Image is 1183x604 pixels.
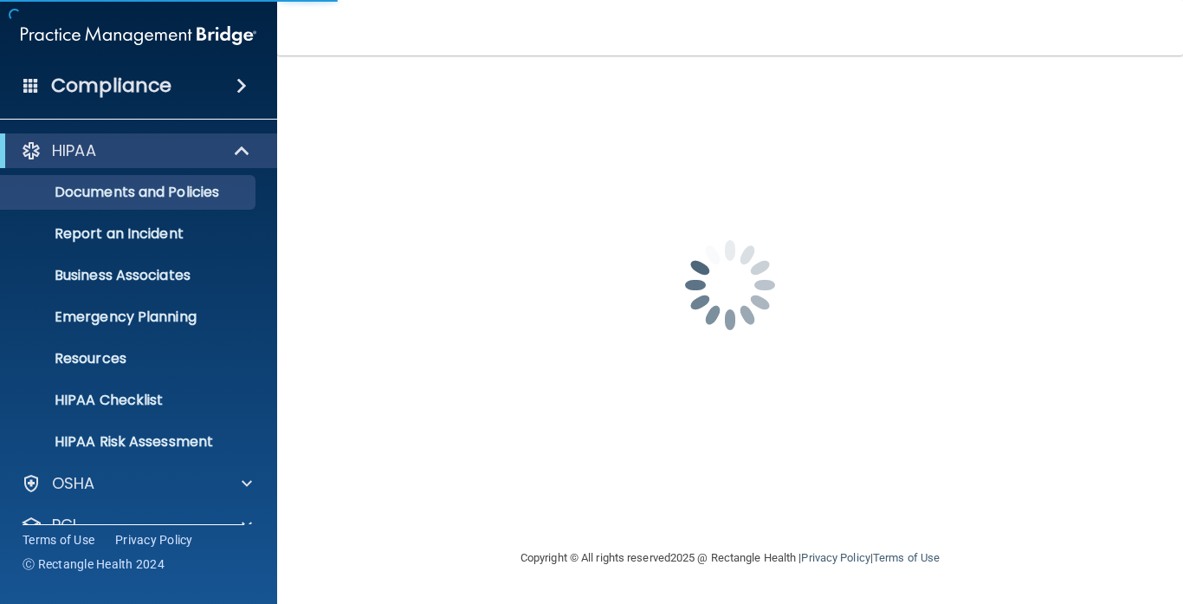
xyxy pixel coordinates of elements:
p: OSHA [52,473,95,494]
span: Ⓒ Rectangle Health 2024 [23,555,165,573]
p: Resources [11,350,248,367]
p: HIPAA Checklist [11,392,248,409]
p: Report an Incident [11,225,248,243]
a: Terms of Use [23,531,94,549]
img: PMB logo [21,18,256,53]
a: Terms of Use [873,551,940,564]
img: spinner.e123f6fc.gif [643,198,817,372]
a: OSHA [21,473,252,494]
a: PCI [21,515,252,536]
a: Privacy Policy [115,531,193,549]
p: HIPAA Risk Assessment [11,433,248,451]
p: HIPAA [52,140,96,161]
div: Copyright © All rights reserved 2025 @ Rectangle Health | | [414,530,1046,586]
h4: Compliance [51,74,171,98]
a: HIPAA [21,140,251,161]
p: Documents and Policies [11,184,248,201]
p: Business Associates [11,267,248,284]
p: PCI [52,515,76,536]
a: Privacy Policy [801,551,869,564]
p: Emergency Planning [11,308,248,326]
